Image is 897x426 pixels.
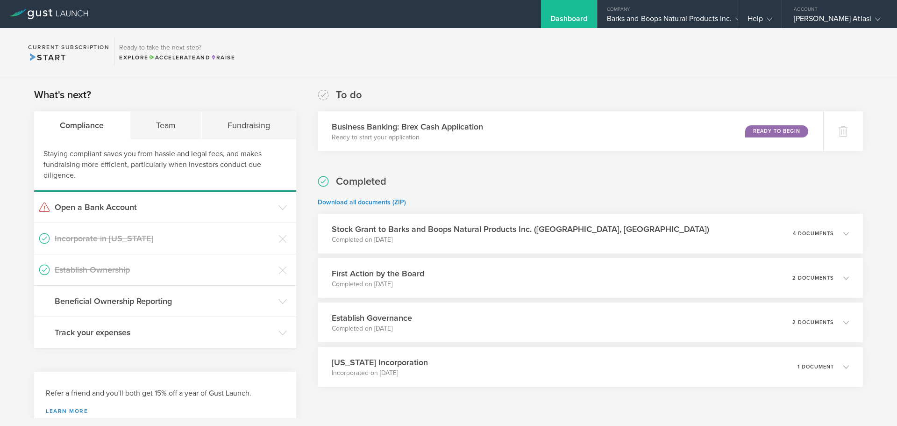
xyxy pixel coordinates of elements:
div: Ready to Begin [745,125,808,137]
div: Help [747,14,772,28]
p: Incorporated on [DATE] [332,368,428,378]
h3: Establish Ownership [55,264,274,276]
h3: Business Banking: Brex Cash Application [332,121,483,133]
a: Download all documents (ZIP) [318,198,406,206]
h2: Current Subscription [28,44,109,50]
h2: What's next? [34,88,91,102]
p: 1 document [797,364,834,369]
h3: Stock Grant to Barks and Boops Natural Products Inc. ([GEOGRAPHIC_DATA], [GEOGRAPHIC_DATA]) [332,223,709,235]
div: Barks and Boops Natural Products Inc. [607,14,728,28]
div: Compliance [34,111,130,139]
h3: Beneficial Ownership Reporting [55,295,274,307]
p: Completed on [DATE] [332,235,709,245]
h2: Completed [336,175,386,188]
h3: Incorporate in [US_STATE] [55,232,274,245]
h3: Refer a friend and you'll both get 15% off a year of Gust Launch. [46,388,285,399]
h3: [US_STATE] Incorporation [332,356,428,368]
p: 4 documents [793,231,834,236]
span: Raise [210,54,235,61]
div: [PERSON_NAME] Atlasi [794,14,881,28]
div: Business Banking: Brex Cash ApplicationReady to start your applicationReady to Begin [318,111,823,151]
div: Fundraising [202,111,296,139]
a: Learn more [46,408,285,414]
div: Team [130,111,202,139]
p: 2 documents [792,320,834,325]
h3: Ready to take the next step? [119,44,235,51]
h3: Open a Bank Account [55,201,274,213]
p: 2 documents [792,275,834,281]
h3: First Action by the Board [332,267,424,280]
div: Dashboard [550,14,588,28]
span: Accelerate [149,54,196,61]
p: Completed on [DATE] [332,324,412,333]
h3: Establish Governance [332,312,412,324]
div: Staying compliant saves you from hassle and legal fees, and makes fundraising more efficient, par... [34,139,296,192]
h3: Track your expenses [55,326,274,339]
span: Start [28,52,66,63]
p: Ready to start your application [332,133,483,142]
span: and [149,54,211,61]
p: Completed on [DATE] [332,280,424,289]
h2: To do [336,88,362,102]
div: Explore [119,53,235,62]
div: Ready to take the next step?ExploreAccelerateandRaise [114,37,240,66]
